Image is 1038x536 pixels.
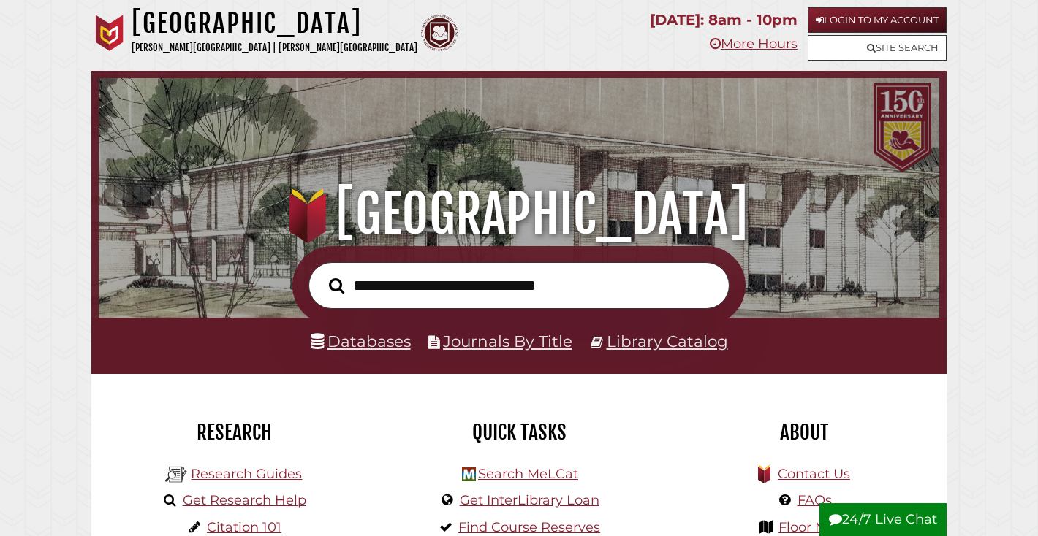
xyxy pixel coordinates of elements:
[460,492,599,508] a: Get InterLibrary Loan
[798,492,832,508] a: FAQs
[778,466,850,482] a: Contact Us
[91,15,128,51] img: Calvin University
[191,466,302,482] a: Research Guides
[183,492,306,508] a: Get Research Help
[387,420,651,445] h2: Quick Tasks
[462,467,476,481] img: Hekman Library Logo
[102,420,365,445] h2: Research
[808,7,947,33] a: Login to My Account
[808,35,947,61] a: Site Search
[311,332,411,351] a: Databases
[478,466,578,482] a: Search MeLCat
[132,7,417,39] h1: [GEOGRAPHIC_DATA]
[650,7,798,33] p: [DATE]: 8am - 10pm
[673,420,936,445] h2: About
[421,15,458,51] img: Calvin Theological Seminary
[458,519,600,535] a: Find Course Reserves
[329,277,344,294] i: Search
[607,332,728,351] a: Library Catalog
[165,464,187,486] img: Hekman Library Logo
[207,519,281,535] a: Citation 101
[132,39,417,56] p: [PERSON_NAME][GEOGRAPHIC_DATA] | [PERSON_NAME][GEOGRAPHIC_DATA]
[114,182,923,246] h1: [GEOGRAPHIC_DATA]
[710,36,798,52] a: More Hours
[443,332,572,351] a: Journals By Title
[322,274,352,297] button: Search
[778,519,851,535] a: Floor Maps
